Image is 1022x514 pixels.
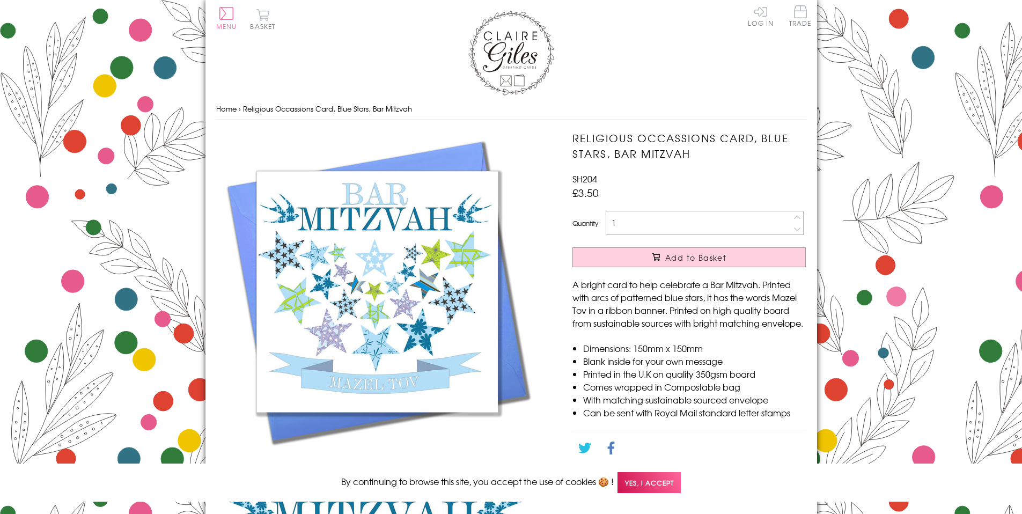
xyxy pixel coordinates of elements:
li: Blank inside for your own message [583,355,806,368]
span: SH204 [572,172,597,185]
img: Religious Occassions Card, Blue Stars, Bar Mitzvah [216,130,538,452]
span: Menu [216,21,237,31]
a: Home [216,104,237,114]
nav: breadcrumbs [216,98,806,120]
p: A bright card to help celebrate a Bar Mitzvah. Printed with arcs of patterned blue stars, it has ... [572,278,806,329]
a: Trade [789,5,812,28]
h1: Religious Occassions Card, Blue Stars, Bar Mitzvah [572,130,806,161]
li: Printed in the U.K on quality 350gsm board [583,368,806,380]
span: › [239,104,241,114]
span: Yes, I accept [617,472,681,493]
label: Quantity [572,218,598,228]
li: With matching sustainable sourced envelope [583,393,806,406]
li: Comes wrapped in Compostable bag [583,380,806,393]
span: Religious Occassions Card, Blue Stars, Bar Mitzvah [243,104,412,114]
span: Add to Basket [665,252,726,263]
li: Dimensions: 150mm x 150mm [583,342,806,355]
span: Trade [789,5,812,26]
button: Add to Basket [572,247,806,267]
button: Basket [248,9,278,30]
a: Log In [748,5,774,26]
img: Claire Giles Greetings Cards [468,11,554,96]
button: Menu [216,7,237,30]
span: £3.50 [572,185,599,200]
li: Can be sent with Royal Mail standard letter stamps [583,406,806,419]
